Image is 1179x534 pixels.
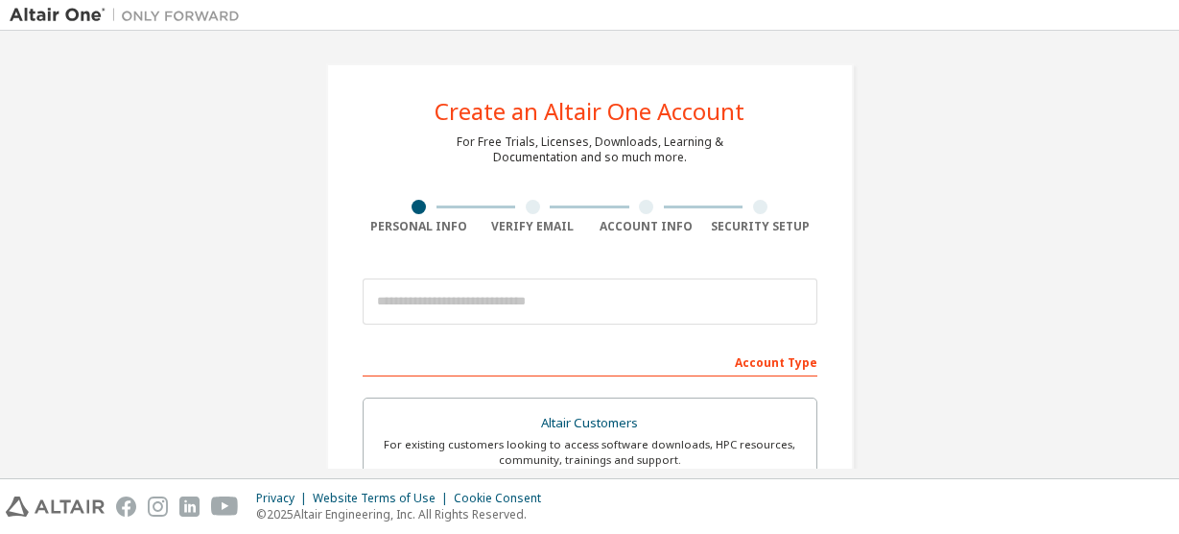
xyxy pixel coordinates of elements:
[256,491,313,506] div: Privacy
[476,219,590,234] div: Verify Email
[211,497,239,517] img: youtube.svg
[10,6,249,25] img: Altair One
[116,497,136,517] img: facebook.svg
[703,219,817,234] div: Security Setup
[256,506,553,522] p: © 2025 Altair Engineering, Inc. All Rights Reserved.
[454,491,553,506] div: Cookie Consent
[148,497,168,517] img: instagram.svg
[435,100,744,123] div: Create an Altair One Account
[375,410,805,437] div: Altair Customers
[363,346,817,376] div: Account Type
[375,437,805,468] div: For existing customers looking to access software downloads, HPC resources, community, trainings ...
[313,491,454,506] div: Website Terms of Use
[6,497,105,517] img: altair_logo.svg
[457,134,723,165] div: For Free Trials, Licenses, Downloads, Learning & Documentation and so much more.
[590,219,704,234] div: Account Info
[179,497,200,517] img: linkedin.svg
[363,219,477,234] div: Personal Info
